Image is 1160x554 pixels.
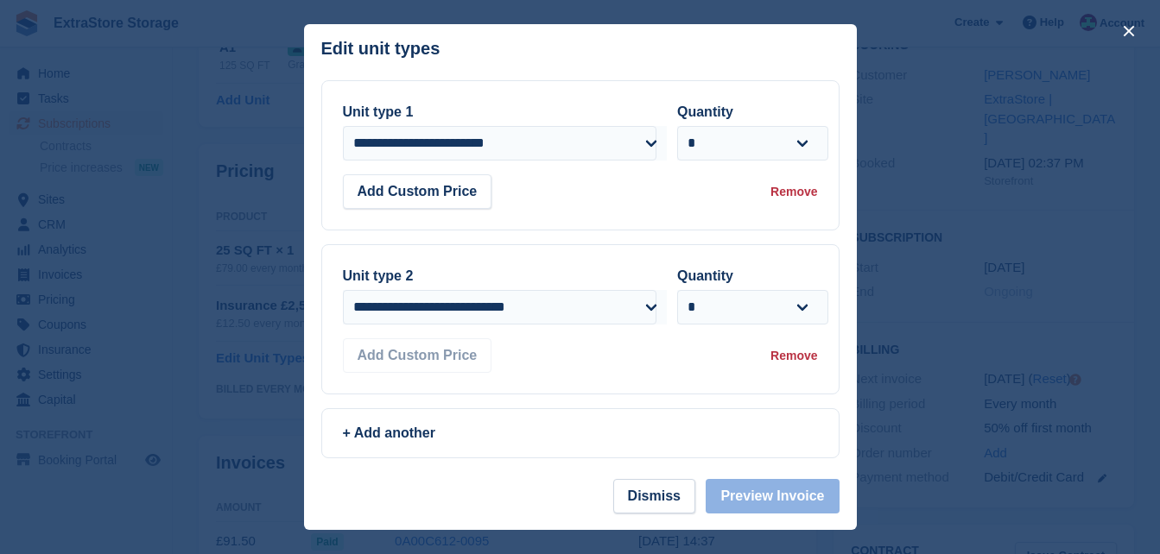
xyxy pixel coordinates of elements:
button: Add Custom Price [343,338,492,373]
button: Preview Invoice [706,479,839,513]
label: Unit type 1 [343,104,414,119]
div: + Add another [343,423,818,444]
label: Unit type 2 [343,268,414,283]
label: Quantity [677,268,733,283]
button: Add Custom Price [343,174,492,209]
div: Remove [770,347,817,365]
div: Remove [770,183,817,201]
a: + Add another [321,408,840,458]
label: Quantity [677,104,733,119]
p: Edit unit types [321,39,441,59]
button: close [1115,17,1143,45]
button: Dismiss [613,479,695,513]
